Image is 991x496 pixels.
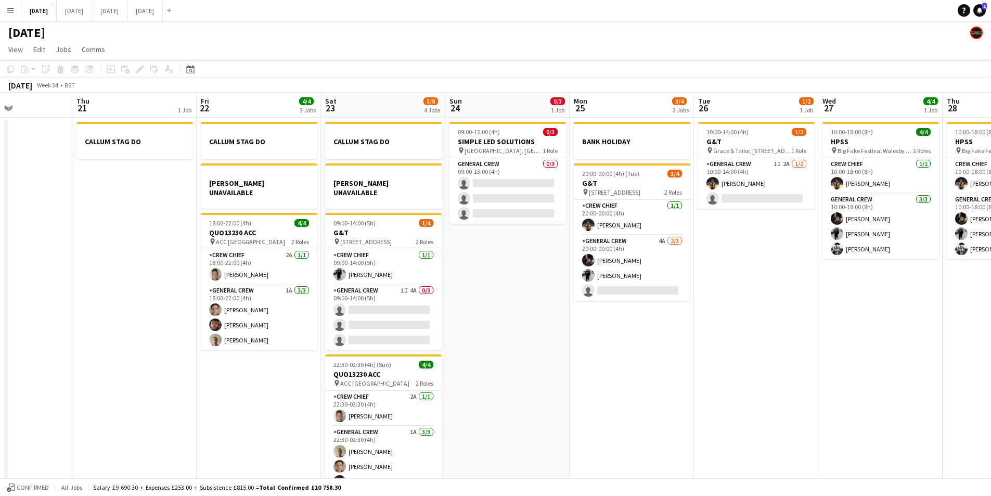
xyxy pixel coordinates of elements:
a: Edit [29,43,49,56]
div: Salary £9 690.30 + Expenses £253.00 + Subsistence £815.00 = [93,484,341,491]
a: View [4,43,27,56]
button: [DATE] [21,1,57,21]
button: [DATE] [57,1,92,21]
button: Confirmed [5,482,50,493]
span: Week 34 [34,81,60,89]
span: Confirmed [17,484,49,491]
button: [DATE] [92,1,127,21]
a: 1 [973,4,986,17]
button: [DATE] [127,1,163,21]
span: 1 [982,3,987,9]
a: Comms [78,43,109,56]
span: Total Confirmed £10 758.30 [259,484,341,491]
div: BST [65,81,75,89]
app-user-avatar: KONNECT HQ [970,27,983,39]
a: Jobs [52,43,75,56]
span: All jobs [59,484,84,491]
div: [DATE] [8,80,32,91]
span: View [8,45,23,54]
h1: [DATE] [8,25,45,41]
span: Comms [82,45,105,54]
span: Edit [33,45,45,54]
span: Jobs [56,45,71,54]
